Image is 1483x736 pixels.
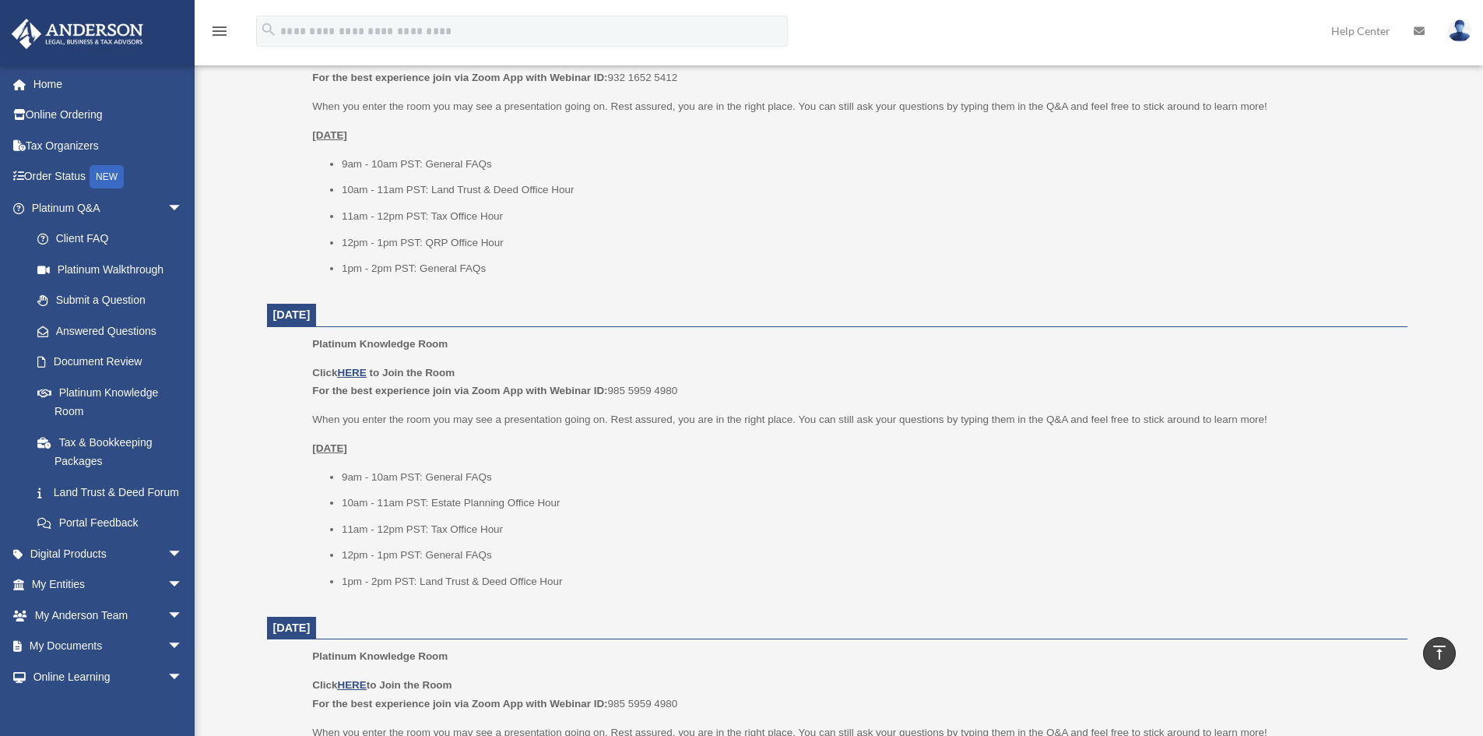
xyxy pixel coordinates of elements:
[1430,643,1449,662] i: vertical_align_top
[11,100,206,131] a: Online Ordering
[342,468,1397,487] li: 9am - 10am PST: General FAQs
[22,254,206,285] a: Platinum Walkthrough
[312,51,1396,87] p: 932 1652 5412
[11,538,206,569] a: Digital Productsarrow_drop_down
[11,569,206,600] a: My Entitiesarrow_drop_down
[342,572,1397,591] li: 1pm - 2pm PST: Land Trust & Deed Office Hour
[167,192,199,224] span: arrow_drop_down
[312,97,1396,116] p: When you enter the room you may see a presentation going on. Rest assured, you are in the right p...
[342,494,1397,512] li: 10am - 11am PST: Estate Planning Office Hour
[167,569,199,601] span: arrow_drop_down
[337,367,366,379] a: HERE
[342,234,1397,252] li: 12pm - 1pm PST: QRP Office Hour
[370,367,455,379] b: to Join the Room
[312,72,607,83] b: For the best experience join via Zoom App with Webinar ID:
[312,385,607,396] b: For the best experience join via Zoom App with Webinar ID:
[11,661,206,692] a: Online Learningarrow_drop_down
[22,477,206,508] a: Land Trust & Deed Forum
[342,520,1397,539] li: 11am - 12pm PST: Tax Office Hour
[22,347,206,378] a: Document Review
[312,364,1396,400] p: 985 5959 4980
[11,130,206,161] a: Tax Organizers
[22,224,206,255] a: Client FAQ
[11,192,206,224] a: Platinum Q&Aarrow_drop_down
[210,22,229,40] i: menu
[11,161,206,193] a: Order StatusNEW
[260,21,277,38] i: search
[342,181,1397,199] li: 10am - 11am PST: Land Trust & Deed Office Hour
[22,285,206,316] a: Submit a Question
[7,19,148,49] img: Anderson Advisors Platinum Portal
[167,631,199,663] span: arrow_drop_down
[342,546,1397,565] li: 12pm - 1pm PST: General FAQs
[312,442,347,454] u: [DATE]
[342,207,1397,226] li: 11am - 12pm PST: Tax Office Hour
[312,679,452,691] b: Click to Join the Room
[312,650,448,662] span: Platinum Knowledge Room
[342,155,1397,174] li: 9am - 10am PST: General FAQs
[11,600,206,631] a: My Anderson Teamarrow_drop_down
[312,129,347,141] u: [DATE]
[337,679,366,691] a: HERE
[312,676,1396,713] p: 985 5959 4980
[11,69,206,100] a: Home
[1423,637,1456,670] a: vertical_align_top
[167,661,199,693] span: arrow_drop_down
[90,165,124,188] div: NEW
[1448,19,1471,42] img: User Pic
[312,698,607,710] b: For the best experience join via Zoom App with Webinar ID:
[22,508,206,539] a: Portal Feedback
[312,338,448,350] span: Platinum Knowledge Room
[167,538,199,570] span: arrow_drop_down
[342,259,1397,278] li: 1pm - 2pm PST: General FAQs
[210,27,229,40] a: menu
[11,631,206,662] a: My Documentsarrow_drop_down
[22,427,206,477] a: Tax & Bookkeeping Packages
[312,367,369,379] b: Click
[273,308,311,321] span: [DATE]
[167,600,199,632] span: arrow_drop_down
[312,410,1396,429] p: When you enter the room you may see a presentation going on. Rest assured, you are in the right p...
[273,622,311,634] span: [DATE]
[22,315,206,347] a: Answered Questions
[22,377,199,427] a: Platinum Knowledge Room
